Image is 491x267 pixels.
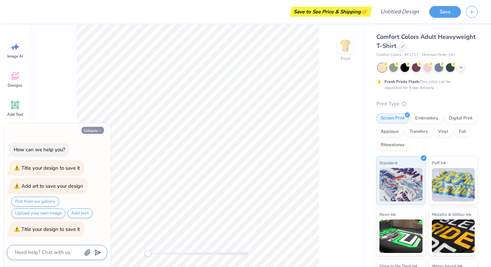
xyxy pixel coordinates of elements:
div: Title your design to save it [21,226,80,233]
div: Foil [455,127,470,137]
button: Collapse [81,127,104,134]
span: Add Text [7,112,23,117]
span: Comfort Colors [376,52,401,58]
div: This color can be expedited for 5 day delivery. [384,79,467,91]
div: Add art to save your design [21,183,83,189]
span: Neon Ink [379,211,396,218]
span: Designs [8,83,22,88]
img: Front [339,39,352,52]
div: Digital Print [445,113,477,123]
span: Metallic & Glitter Ink [432,211,471,218]
img: Standard [379,168,423,201]
span: Image AI [7,54,23,59]
span: # C1717 [404,52,419,58]
div: Screen Print [376,113,409,123]
div: Title your design to save it [21,165,80,171]
div: Applique [376,127,403,137]
div: Save to See Price & Shipping [292,7,370,17]
div: Transfers [405,127,432,137]
strong: Fresh Prints Flash: [384,79,420,84]
img: Metallic & Glitter Ink [432,219,475,253]
div: Accessibility label [145,250,151,257]
div: Print Type [376,100,478,108]
img: Neon Ink [379,219,423,253]
span: Comfort Colors Adult Heavyweight T-Shirt [376,33,476,50]
input: Untitled Design [375,5,424,18]
div: Front [341,56,350,62]
span: Puff Ink [432,159,446,166]
button: Pick from our gallery [11,197,59,206]
button: Add text [67,208,93,218]
span: Minimum Order: 24 + [422,52,455,58]
button: Save [429,6,461,18]
div: Vinyl [434,127,453,137]
span: Standard [379,159,397,166]
div: Embroidery [411,113,443,123]
div: Rhinestones [376,140,409,150]
div: How can we help you? [14,146,65,153]
button: Upload your own image [11,208,65,218]
span: 👉 [361,7,368,15]
img: Puff Ink [432,168,475,201]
